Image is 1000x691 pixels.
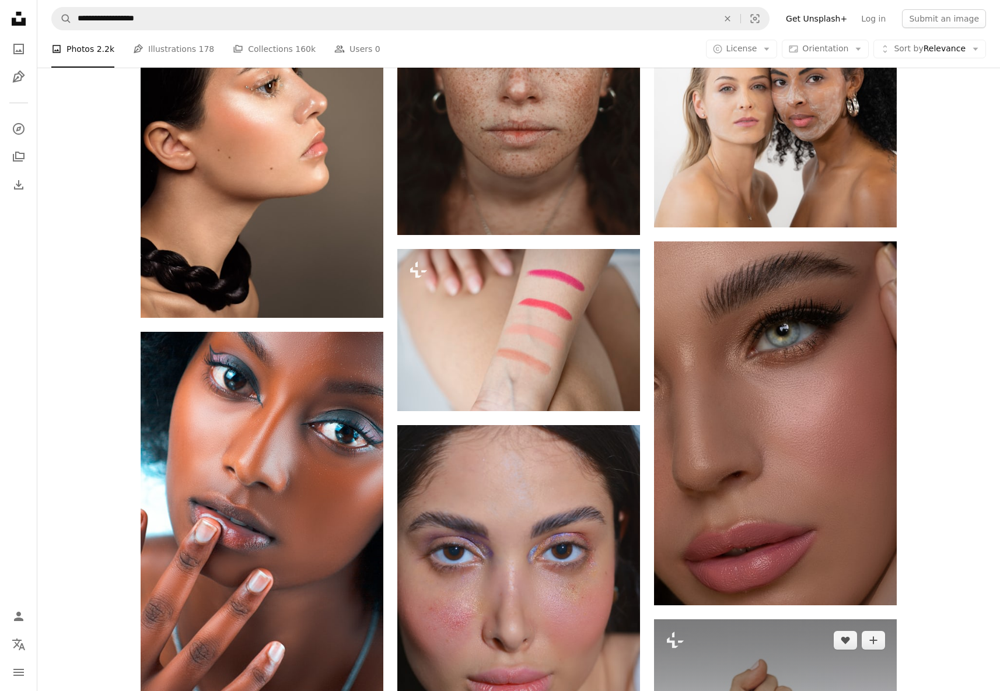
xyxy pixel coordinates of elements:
[7,7,30,33] a: Home — Unsplash
[141,508,383,518] a: a person with the finger on the lips
[7,65,30,89] a: Illustrations
[133,30,214,68] a: Illustrations 178
[397,325,640,335] a: Woman testing cosmetic products
[706,40,778,58] button: License
[654,418,897,429] a: a close up of a woman with blue eyes
[894,43,966,55] span: Relevance
[7,605,30,628] a: Log in / Sign up
[741,8,769,30] button: Visual search
[782,40,869,58] button: Orientation
[141,15,383,318] img: a woman with a black bow tie
[834,631,857,650] button: Like
[7,633,30,656] button: Language
[295,43,316,55] span: 160k
[397,601,640,612] a: a close up of a woman's face with blue eyes
[654,241,897,605] img: a close up of a woman with blue eyes
[654,91,897,101] a: a man and a girl posing for a selfie
[397,249,640,411] img: Woman testing cosmetic products
[894,44,923,53] span: Sort by
[7,661,30,684] button: Menu
[7,37,30,61] a: Photos
[726,44,757,53] span: License
[233,30,316,68] a: Collections 160k
[873,40,986,58] button: Sort byRelevance
[7,117,30,141] a: Explore
[7,173,30,197] a: Download History
[802,44,848,53] span: Orientation
[854,9,893,28] a: Log in
[199,43,215,55] span: 178
[52,8,72,30] button: Search Unsplash
[141,160,383,171] a: a woman with a black bow tie
[862,631,885,650] button: Add to Collection
[375,43,380,55] span: 0
[902,9,986,28] button: Submit an image
[715,8,740,30] button: Clear
[51,7,770,30] form: Find visuals sitewide
[779,9,854,28] a: Get Unsplash+
[334,30,380,68] a: Users 0
[7,145,30,169] a: Collections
